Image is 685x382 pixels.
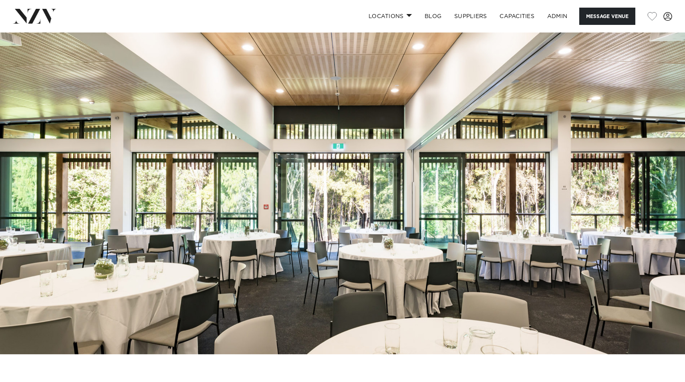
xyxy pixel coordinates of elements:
[493,8,541,25] a: Capacities
[418,8,448,25] a: BLOG
[448,8,493,25] a: SUPPLIERS
[362,8,418,25] a: Locations
[579,8,635,25] button: Message Venue
[13,9,56,23] img: nzv-logo.png
[541,8,574,25] a: ADMIN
